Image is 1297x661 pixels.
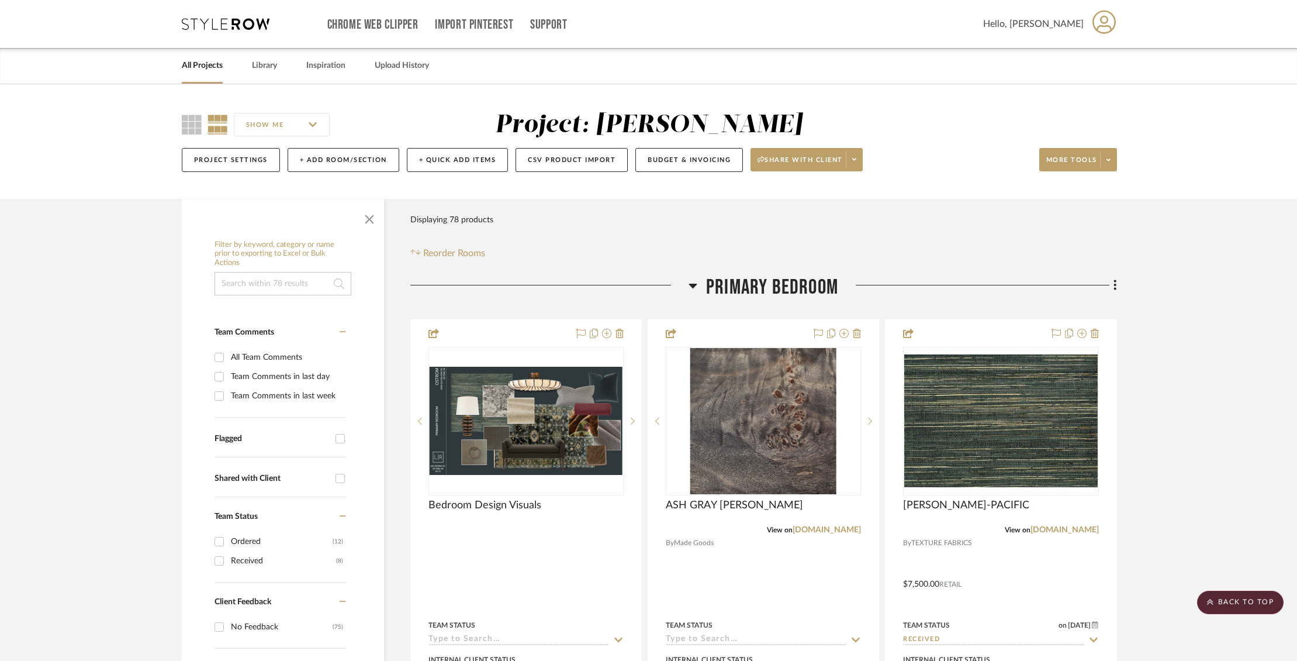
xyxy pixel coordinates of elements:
[430,367,622,475] img: Bedroom Design Visuals
[1046,156,1097,173] span: More tools
[428,499,541,512] span: Bedroom Design Visuals
[666,635,847,646] input: Type to Search…
[706,275,838,300] span: Primary Bedroom
[1039,148,1117,171] button: More tools
[1030,526,1099,534] a: [DOMAIN_NAME]
[231,387,343,405] div: Team Comments in last week
[666,538,674,549] span: By
[429,347,623,495] div: 0
[231,552,336,570] div: Received
[758,156,843,173] span: Share with client
[793,526,861,534] a: [DOMAIN_NAME]
[423,246,485,260] span: Reorder Rooms
[767,526,793,533] span: View on
[530,20,567,30] a: Support
[231,532,333,551] div: Ordered
[495,113,803,137] div: Project: [PERSON_NAME]
[410,208,493,232] div: Displaying 78 products
[1067,621,1092,629] span: [DATE]
[231,618,333,636] div: No Feedback
[215,474,330,484] div: Shared with Client
[231,367,343,386] div: Team Comments in last day
[252,58,277,74] a: Library
[983,17,1084,31] span: Hello, [PERSON_NAME]
[428,635,610,646] input: Type to Search…
[215,240,351,268] h6: Filter by keyword, category or name prior to exporting to Excel or Bulk Actions
[306,58,345,74] a: Inspiration
[407,148,509,172] button: + Quick Add Items
[1005,526,1030,533] span: View on
[666,499,803,512] span: ASH GRAY [PERSON_NAME]
[375,58,429,74] a: Upload History
[903,635,1084,646] input: Type to Search…
[215,598,271,606] span: Client Feedback
[904,354,1097,487] img: KNOX WC-PACIFIC
[435,20,513,30] a: Import Pinterest
[327,20,419,30] a: Chrome Web Clipper
[288,148,399,172] button: + Add Room/Section
[1059,622,1067,629] span: on
[428,620,475,631] div: Team Status
[903,499,1029,512] span: [PERSON_NAME]-PACIFIC
[666,620,713,631] div: Team Status
[333,618,343,636] div: (75)
[911,538,972,549] span: TEXTURE FABRICS
[215,328,274,336] span: Team Comments
[674,538,714,549] span: Made Goods
[358,205,381,229] button: Close
[750,148,863,171] button: Share with client
[333,532,343,551] div: (12)
[635,148,743,172] button: Budget & Invoicing
[410,246,486,260] button: Reorder Rooms
[182,58,223,74] a: All Projects
[903,538,911,549] span: By
[516,148,628,172] button: CSV Product Import
[215,434,330,444] div: Flagged
[903,620,950,631] div: Team Status
[215,272,351,295] input: Search within 78 results
[336,552,343,570] div: (8)
[666,347,860,495] div: 0
[690,348,836,494] img: ASH GRAY MAPPA BURL
[231,348,343,367] div: All Team Comments
[215,512,258,521] span: Team Status
[182,148,280,172] button: Project Settings
[1197,591,1284,614] scroll-to-top-button: BACK TO TOP
[904,347,1098,495] div: 0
